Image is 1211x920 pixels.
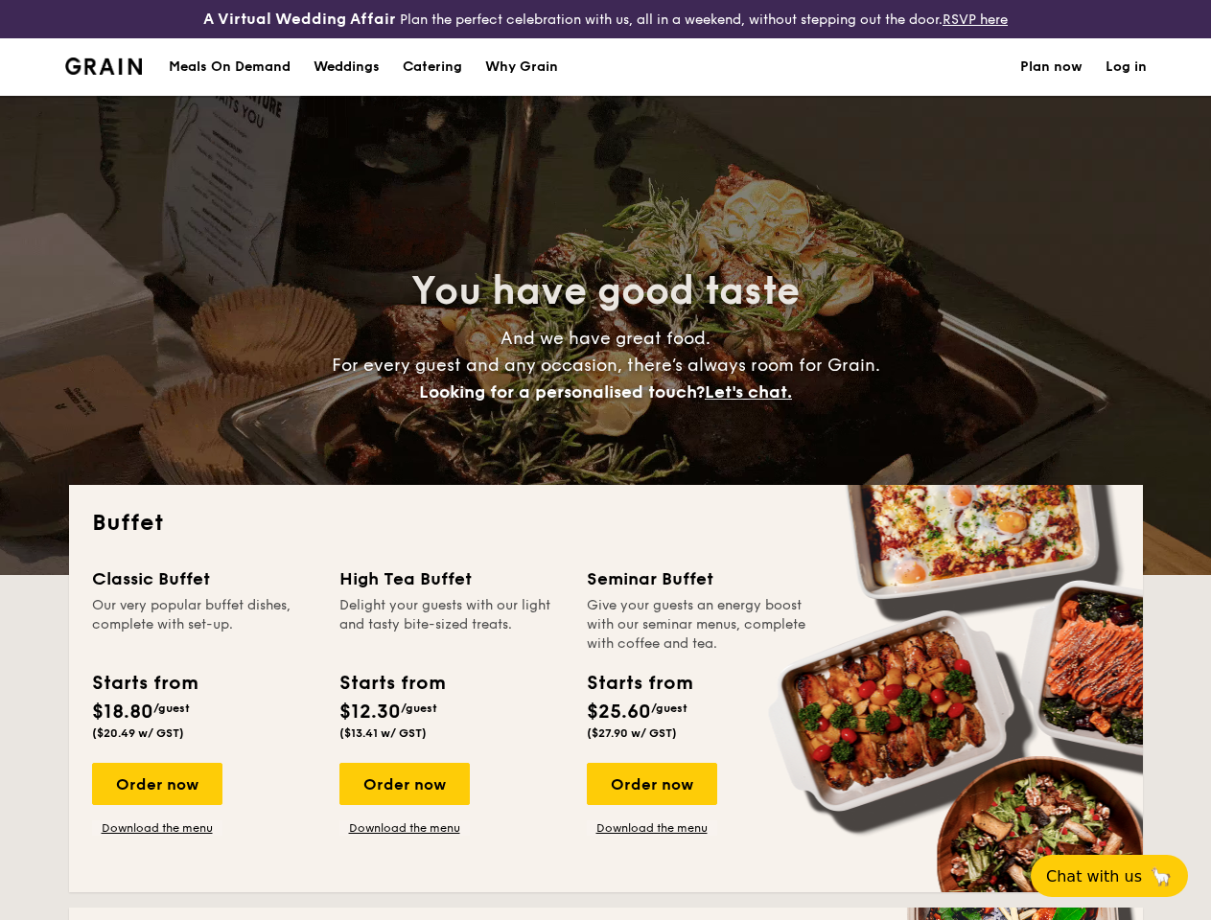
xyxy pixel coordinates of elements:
[474,38,570,96] a: Why Grain
[587,596,811,654] div: Give your guests an energy boost with our seminar menus, complete with coffee and tea.
[92,726,184,740] span: ($20.49 w/ GST)
[339,701,401,724] span: $12.30
[587,726,677,740] span: ($27.90 w/ GST)
[401,701,437,715] span: /guest
[314,38,380,96] div: Weddings
[339,820,470,836] a: Download the menu
[92,669,197,698] div: Starts from
[339,565,564,592] div: High Tea Buffet
[403,38,462,96] h1: Catering
[92,508,1120,539] h2: Buffet
[587,565,811,592] div: Seminar Buffet
[587,820,717,836] a: Download the menu
[332,328,880,402] span: And we have great food. For every guest and any occasion, there’s always room for Grain.
[705,381,792,402] span: Let's chat.
[1020,38,1083,96] a: Plan now
[153,701,190,715] span: /guest
[411,268,800,314] span: You have good taste
[169,38,291,96] div: Meals On Demand
[65,57,143,75] img: Grain
[339,669,444,698] div: Starts from
[1046,867,1142,885] span: Chat with us
[651,701,687,715] span: /guest
[1031,855,1188,897] button: Chat with us🦙
[391,38,474,96] a: Catering
[1150,865,1173,887] span: 🦙
[339,596,564,654] div: Delight your guests with our light and tasty bite-sized treats.
[587,701,651,724] span: $25.60
[92,763,222,805] div: Order now
[157,38,302,96] a: Meals On Demand
[203,8,396,31] h4: A Virtual Wedding Affair
[1106,38,1147,96] a: Log in
[92,596,316,654] div: Our very popular buffet dishes, complete with set-up.
[485,38,558,96] div: Why Grain
[202,8,1010,31] div: Plan the perfect celebration with us, all in a weekend, without stepping out the door.
[339,763,470,805] div: Order now
[92,565,316,592] div: Classic Buffet
[92,820,222,836] a: Download the menu
[419,381,705,402] span: Looking for a personalised touch?
[302,38,391,96] a: Weddings
[587,669,691,698] div: Starts from
[587,763,717,805] div: Order now
[92,701,153,724] span: $18.80
[943,11,1008,28] a: RSVP here
[65,57,143,75] a: Logotype
[339,726,427,740] span: ($13.41 w/ GST)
